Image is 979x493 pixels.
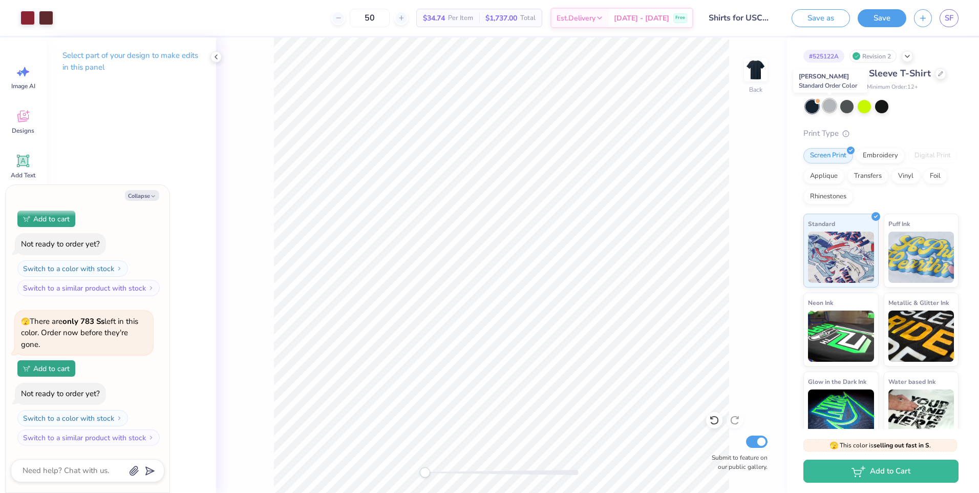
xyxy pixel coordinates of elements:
span: Neon Ink [808,297,833,308]
button: Save as [792,9,850,27]
img: Standard [808,232,874,283]
div: Accessibility label [420,467,430,478]
input: Untitled Design [701,8,776,28]
span: Water based Ink [888,376,935,387]
button: Save [858,9,906,27]
span: There are left in this color. Order now before they're gone. [21,316,138,350]
span: Add Text [11,171,35,179]
input: – – [350,9,390,27]
button: Add to cart [17,360,75,377]
span: 🫣 [21,317,30,326]
div: # 525122A [803,50,844,63]
span: SF [945,12,953,24]
div: Foil [923,169,947,184]
p: Select part of your design to make edits in this panel [62,50,200,73]
div: Back [749,85,762,94]
button: Add to cart [17,211,75,227]
span: Metallic & Glitter Ink [888,297,949,308]
img: Switch to a similar product with stock [148,435,154,441]
button: Switch to a color with stock [17,260,128,277]
img: Add to cart [23,216,30,222]
span: 🫣 [829,441,838,450]
span: Total [520,13,536,24]
img: Switch to a color with stock [116,415,122,421]
span: Puff Ink [888,218,910,229]
div: Applique [803,169,844,184]
img: Add to cart [23,365,30,372]
img: Back [746,59,766,80]
div: Screen Print [803,148,853,163]
button: Add to Cart [803,460,959,483]
button: Switch to a similar product with stock [17,429,160,446]
span: Minimum Order: 12 + [867,83,918,92]
div: Embroidery [856,148,905,163]
span: Standard Order Color [799,81,857,90]
div: Not ready to order yet? [21,388,100,399]
span: $1,737.00 [485,13,517,24]
div: Not ready to order yet? [21,239,100,249]
img: Neon Ink [808,311,874,362]
button: Switch to a color with stock [17,410,128,426]
span: Designs [12,127,34,135]
div: Digital Print [908,148,957,163]
img: Switch to a similar product with stock [148,285,154,291]
strong: only 783 Ss [62,316,104,326]
span: This color is . [829,441,931,450]
a: SF [940,9,959,27]
span: $34.74 [423,13,445,24]
div: Transfers [847,169,888,184]
strong: selling out fast in S [874,441,929,449]
label: Submit to feature on our public gallery. [706,453,768,471]
span: [DATE] - [DATE] [614,13,669,24]
div: Revision 2 [849,50,897,63]
img: Metallic & Glitter Ink [888,311,954,362]
div: Print Type [803,128,959,139]
button: Switch to a similar product with stock [17,280,160,296]
span: Standard [808,218,835,229]
div: [PERSON_NAME] [793,69,867,93]
button: Collapse [125,190,159,201]
img: Water based Ink [888,389,954,441]
img: Glow in the Dark Ink [808,389,874,441]
span: Image AI [11,82,35,90]
img: Switch to a color with stock [116,265,122,272]
div: Rhinestones [803,189,853,204]
div: Vinyl [891,169,920,184]
span: Per Item [448,13,473,24]
span: Glow in the Dark Ink [808,376,866,387]
img: Puff Ink [888,232,954,283]
span: Free [675,14,685,22]
span: Est. Delivery [557,13,595,24]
